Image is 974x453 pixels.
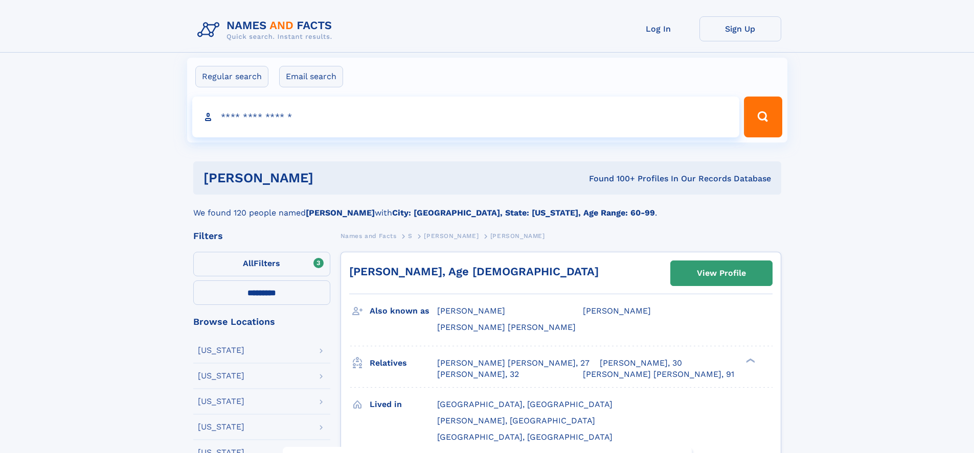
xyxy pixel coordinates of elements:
[697,261,746,285] div: View Profile
[437,357,590,369] a: [PERSON_NAME] [PERSON_NAME], 27
[243,258,254,268] span: All
[437,432,613,442] span: [GEOGRAPHIC_DATA], [GEOGRAPHIC_DATA]
[437,322,576,332] span: [PERSON_NAME] [PERSON_NAME]
[490,232,545,240] span: [PERSON_NAME]
[193,195,781,219] div: We found 120 people named with .
[279,66,343,87] label: Email search
[451,173,771,184] div: Found 100+ Profiles In Our Records Database
[193,16,341,44] img: Logo Names and Facts
[198,346,244,354] div: [US_STATE]
[193,231,330,241] div: Filters
[193,252,330,276] label: Filters
[198,423,244,431] div: [US_STATE]
[370,396,437,413] h3: Lived in
[306,208,375,218] b: [PERSON_NAME]
[583,306,651,316] span: [PERSON_NAME]
[424,229,479,242] a: [PERSON_NAME]
[392,208,655,218] b: City: [GEOGRAPHIC_DATA], State: [US_STATE], Age Range: 60-99
[699,16,781,41] a: Sign Up
[198,397,244,406] div: [US_STATE]
[437,399,613,409] span: [GEOGRAPHIC_DATA], [GEOGRAPHIC_DATA]
[370,354,437,372] h3: Relatives
[349,265,599,278] a: [PERSON_NAME], Age [DEMOGRAPHIC_DATA]
[743,357,756,364] div: ❯
[198,372,244,380] div: [US_STATE]
[192,97,740,137] input: search input
[618,16,699,41] a: Log In
[437,306,505,316] span: [PERSON_NAME]
[437,416,595,425] span: [PERSON_NAME], [GEOGRAPHIC_DATA]
[744,97,782,137] button: Search Button
[600,357,682,369] a: [PERSON_NAME], 30
[424,232,479,240] span: [PERSON_NAME]
[408,232,413,240] span: S
[671,261,772,285] a: View Profile
[203,172,451,184] h1: [PERSON_NAME]
[195,66,268,87] label: Regular search
[341,229,397,242] a: Names and Facts
[408,229,413,242] a: S
[193,317,330,326] div: Browse Locations
[370,302,437,320] h3: Also known as
[437,369,519,380] a: [PERSON_NAME], 32
[583,369,734,380] a: [PERSON_NAME] [PERSON_NAME], 91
